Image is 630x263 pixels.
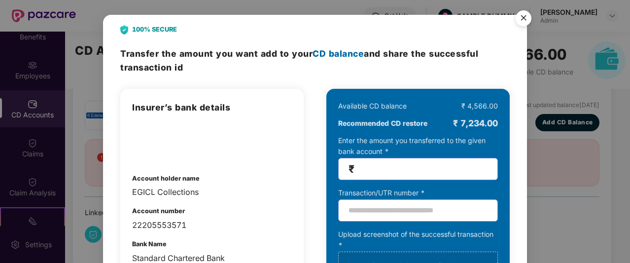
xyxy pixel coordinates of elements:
b: Bank Name [132,240,167,248]
img: svg+xml;base64,PHN2ZyB4bWxucz0iaHR0cDovL3d3dy53My5vcmcvMjAwMC9zdmciIHdpZHRoPSIyNCIgaGVpZ2h0PSIyOC... [120,25,128,35]
h3: Transfer the amount and share the successful transaction id [120,47,510,74]
b: Recommended CD restore [338,118,427,129]
span: CD balance [313,48,364,59]
b: 100% SECURE [132,25,177,35]
div: ₹ 4,566.00 [461,101,498,112]
h3: Insurer’s bank details [132,101,292,114]
b: Account number [132,207,185,215]
div: ₹ 7,234.00 [453,116,498,130]
button: Close [510,5,536,32]
img: svg+xml;base64,PHN2ZyB4bWxucz0iaHR0cDovL3d3dy53My5vcmcvMjAwMC9zdmciIHdpZHRoPSI1NiIgaGVpZ2h0PSI1Ni... [510,6,537,34]
div: 22205553571 [132,219,292,231]
b: Account holder name [132,175,200,182]
span: ₹ [349,163,354,175]
div: Transaction/UTR number * [338,188,498,198]
img: integrations [132,124,183,159]
div: Enter the amount you transferred to the given bank account * [338,135,498,180]
div: EGICL Collections [132,186,292,198]
span: you want add to your [216,48,364,59]
div: Available CD balance [338,101,407,112]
